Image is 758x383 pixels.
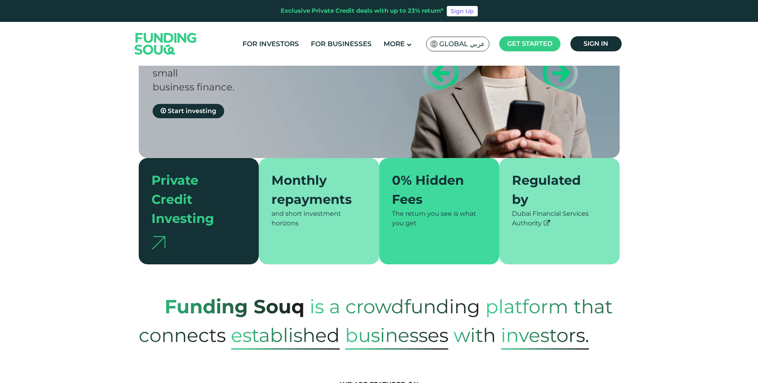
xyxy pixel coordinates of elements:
span: Start investing [168,107,216,115]
span: Global عربي [439,39,485,49]
a: For Investors [240,37,301,51]
div: Regulated by [512,171,597,209]
a: For Businesses [309,37,374,51]
span: platform that connects [139,287,613,355]
span: Get started [507,40,553,47]
a: Sign in [570,36,622,51]
div: 0% Hidden Fees [392,171,477,209]
img: Logo [127,23,205,64]
div: and short investment horizons [271,209,366,228]
img: SA Flag [430,41,438,47]
span: with [454,316,496,355]
strong: Funding Souq [165,295,304,318]
span: Investors. [501,321,589,350]
a: Sign Up [447,6,478,16]
div: Private Credit Investing [151,171,237,228]
span: established [231,321,340,350]
span: Businesses [345,321,448,350]
a: Start investing [153,104,224,118]
div: Monthly repayments [271,171,357,209]
span: More [384,40,405,48]
img: arrow [151,236,165,249]
span: Sign in [584,40,608,47]
span: is a crowdfunding [310,287,480,326]
span: [DEMOGRAPHIC_DATA] compliant investing in small business finance. [153,53,375,93]
div: Exclusive Private Credit deals with up to 23% return* [281,6,444,16]
div: The return you see is what you get [392,209,487,228]
div: Dubai Financial Services Authority [512,209,607,228]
